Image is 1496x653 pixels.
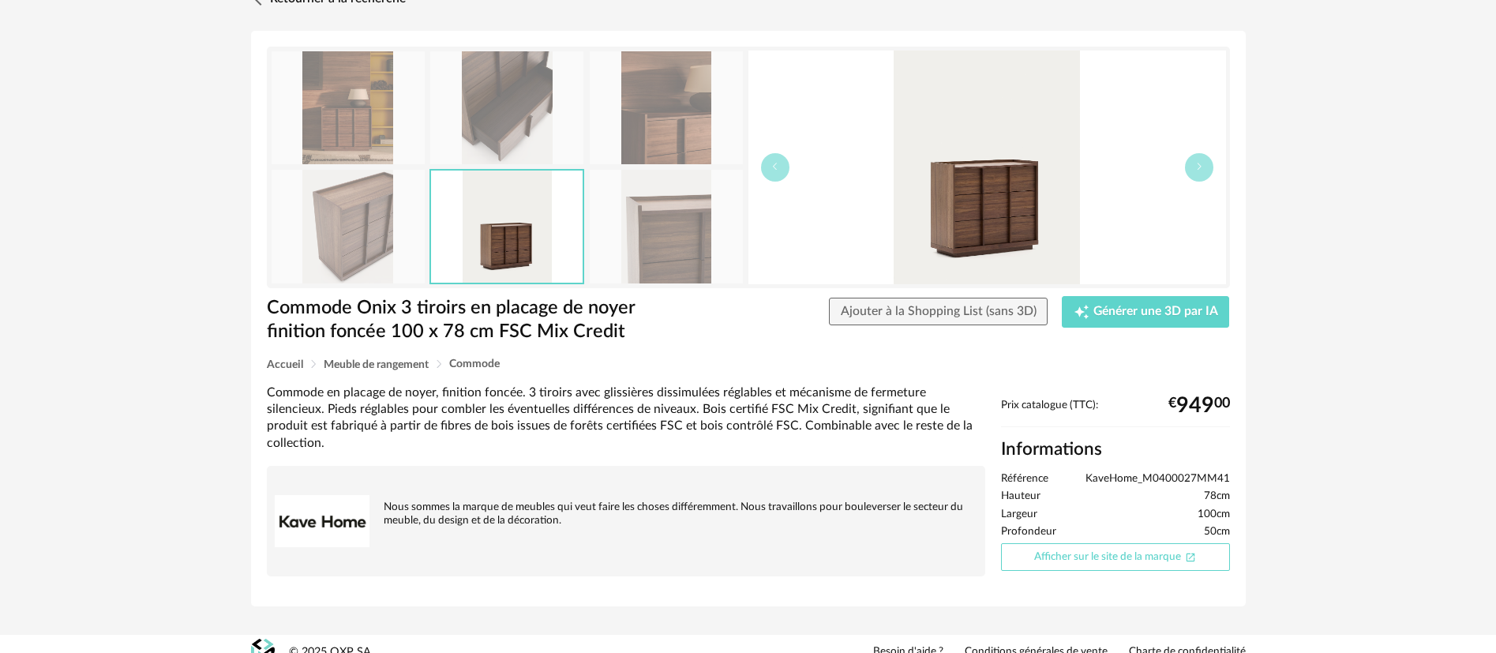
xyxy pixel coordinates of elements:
span: Générer une 3D par IA [1093,306,1218,318]
img: M0400027MM41_1V02.jpg [748,51,1226,284]
button: Creation icon Générer une 3D par IA [1062,296,1229,328]
img: A000002461_4.jpg [590,51,743,164]
h1: Commode Onix 3 tiroirs en placage de noyer finition foncée 100 x 78 cm FSC Mix Credit [267,296,659,344]
div: Nous sommes la marque de meubles qui veut faire les choses différemment. Nous travaillons pour bo... [275,474,977,527]
img: M0400027MM41_1D02.jpg [272,170,425,283]
span: 78cm [1204,490,1230,504]
span: Accueil [267,359,303,370]
button: Ajouter à la Shopping List (sans 3D) [829,298,1048,326]
span: Hauteur [1001,490,1040,504]
img: A000002461_3.jpg [272,51,425,164]
span: Référence [1001,472,1048,486]
span: Ajouter à la Shopping List (sans 3D) [841,305,1037,317]
div: Breadcrumb [267,358,1230,370]
span: 50cm [1204,525,1230,539]
span: Creation icon [1074,304,1089,320]
img: brand logo [275,474,369,569]
div: € 00 [1168,400,1230,412]
span: Largeur [1001,508,1037,522]
img: M0400027MM41_1V02.jpg [431,171,583,282]
span: 100cm [1198,508,1230,522]
span: Commode [449,358,500,370]
span: 949 [1176,400,1214,412]
div: Prix catalogue (TTC): [1001,399,1230,428]
div: Commode en placage de noyer, finition foncée. 3 tiroirs avec glissières dissimulées réglables et ... [267,385,985,452]
h2: Informations [1001,438,1230,461]
span: KaveHome_M0400027MM41 [1085,472,1230,486]
span: Profondeur [1001,525,1056,539]
a: Afficher sur le site de la marqueOpen In New icon [1001,543,1230,571]
img: M0400027MM41_1D01.jpg [430,51,583,164]
span: Meuble de rangement [324,359,429,370]
span: Open In New icon [1185,550,1196,561]
img: M0400027MM41_1D03.jpg [590,170,743,283]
